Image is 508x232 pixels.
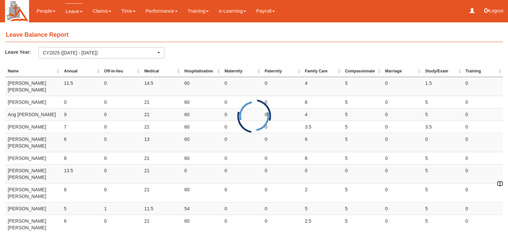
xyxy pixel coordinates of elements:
td: 5 [342,183,382,202]
td: Ang [PERSON_NAME] [5,108,61,121]
td: 21 [142,96,182,108]
td: 0 [463,133,503,152]
th: Paternity : activate to sort column ascending [262,66,302,77]
td: 0 [463,77,503,96]
td: 6 [302,133,342,152]
a: Performance [146,3,178,19]
td: 0 [342,164,382,183]
td: 0 [262,96,302,108]
td: 60 [182,133,222,152]
th: Off-in-lieu : activate to sort column ascending [102,66,142,77]
a: People [37,3,56,19]
td: 60 [182,183,222,202]
td: 0 [463,96,503,108]
td: 1.5 [422,77,463,96]
th: Maternity : activate to sort column ascending [222,66,262,77]
td: 5 [422,202,463,215]
td: 3.5 [422,121,463,133]
td: 5 [422,164,463,183]
td: 7 [61,121,101,133]
td: 0 [463,121,503,133]
a: Training [188,3,209,19]
td: [PERSON_NAME] [PERSON_NAME] [5,133,61,152]
td: 4 [302,108,342,121]
td: 5 [342,202,382,215]
td: 5 [342,152,382,164]
td: 6 [61,183,101,202]
td: 5 [422,96,463,108]
td: 0 [102,133,142,152]
a: Leave [65,3,82,19]
td: 5 [342,121,382,133]
td: 0 [262,164,302,183]
td: 60 [182,152,222,164]
td: 0 [262,133,302,152]
td: [PERSON_NAME] [PERSON_NAME] [5,77,61,96]
th: Marriage : activate to sort column ascending [382,66,422,77]
td: 0 [463,164,503,183]
td: 0 [262,152,302,164]
td: 5 [422,183,463,202]
td: 60 [182,77,222,96]
td: [PERSON_NAME] [5,96,61,108]
td: 0 [262,202,302,215]
td: 2 [302,183,342,202]
td: 0 [422,133,463,152]
td: [PERSON_NAME] [5,152,61,164]
td: 0 [222,96,262,108]
td: 0 [222,183,262,202]
td: 21 [142,164,182,183]
td: 21 [142,152,182,164]
td: 5 [342,108,382,121]
td: 60 [182,121,222,133]
td: 6 [302,96,342,108]
th: Compassionate : activate to sort column ascending [342,66,382,77]
td: 14.5 [142,77,182,96]
td: 5 [342,77,382,96]
a: Claims [93,3,111,19]
td: 54 [182,202,222,215]
td: 0 [222,121,262,133]
td: 0 [382,96,422,108]
td: 0 [463,183,503,202]
td: 0 [382,108,422,121]
td: 13 [142,133,182,152]
td: 0 [463,108,503,121]
td: 11.5 [142,202,182,215]
h4: Leave Balance Report [5,28,503,42]
td: 0 [382,133,422,152]
button: Logout [480,3,508,19]
td: 4 [302,77,342,96]
td: 21 [142,183,182,202]
td: 0 [102,183,142,202]
td: 6 [61,133,101,152]
td: 0 [262,121,302,133]
a: e-Learning [219,3,246,19]
td: 5 [422,152,463,164]
td: 0 [262,183,302,202]
td: [PERSON_NAME] [5,121,61,133]
td: 0 [222,108,262,121]
td: 5 [61,202,101,215]
div: CY2025 ([DATE] - [DATE]) [43,49,156,56]
label: Leave Year: [5,47,38,57]
td: 5 [342,96,382,108]
a: Time [121,3,136,19]
td: 0 [262,77,302,96]
td: 11.5 [61,77,101,96]
td: 5 [342,133,382,152]
td: [PERSON_NAME] [5,202,61,215]
td: [PERSON_NAME] [PERSON_NAME] [5,164,61,183]
td: 8 [61,152,101,164]
td: [PERSON_NAME] [PERSON_NAME] [5,183,61,202]
td: 0 [382,121,422,133]
td: 60 [182,96,222,108]
td: 21 [142,108,182,121]
td: 3.5 [302,121,342,133]
td: 0 [102,96,142,108]
td: 0 [382,202,422,215]
td: 0 [382,77,422,96]
td: 0 [102,164,142,183]
td: 0 [102,77,142,96]
td: 9 [61,108,101,121]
